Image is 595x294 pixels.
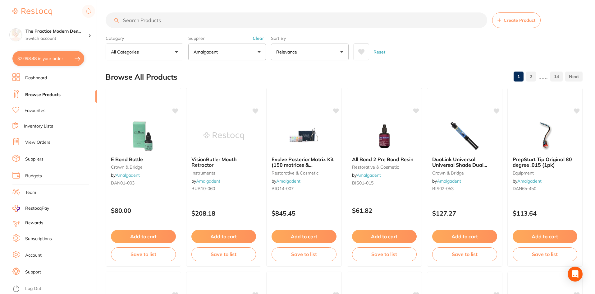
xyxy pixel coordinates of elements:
a: 1 [514,70,524,83]
button: Create Product [492,12,541,28]
b: E Bond Bottle [111,156,176,162]
a: Team [25,189,36,196]
a: Subscriptions [25,236,52,242]
button: Save to list [432,247,497,261]
button: Save to list [513,247,578,261]
small: instruments [191,170,256,175]
p: $113.64 [513,210,578,217]
button: Clear [251,35,266,41]
label: Supplier [188,35,266,41]
img: Evolve Posterior Matrix Kit (150 matrices & Instruments) SBI [284,120,324,152]
a: Amalgadent [357,172,381,178]
button: Add to cart [352,230,417,243]
button: Log Out [12,284,95,294]
p: $61.82 [352,207,417,214]
button: Add to cart [432,230,497,243]
a: Inventory Lists [24,123,53,129]
a: Amalgadent [437,178,461,184]
small: equipment [513,170,578,175]
p: $127.27 [432,210,497,217]
a: Rewards [25,220,43,226]
small: restorative & cosmetic [272,170,336,175]
span: by [272,178,300,184]
span: DAN01-003 [111,180,135,186]
img: DuoLink Universal Universal Shade Dual Syringe (8gm) [444,120,485,152]
a: Amalgadent [517,178,542,184]
button: Save to list [352,247,417,261]
b: PrepStart Tip Original 80 degree .015 (1pk) [513,156,578,168]
a: Amalgadent [116,172,140,178]
a: Suppliers [25,156,43,162]
input: Search Products [106,12,487,28]
label: Category [106,35,183,41]
span: DAN65-450 [513,186,536,191]
a: Dashboard [25,75,47,81]
b: All Bond 2 Pre Bond Resin [352,156,417,162]
h4: The Practice Modern Dentistry and Facial Aesthetics [25,28,88,35]
button: Add to cart [191,230,256,243]
p: $208.18 [191,210,256,217]
a: Amalgadent [276,178,300,184]
a: Account [25,252,42,259]
img: All Bond 2 Pre Bond Resin [364,120,405,152]
a: 14 [550,70,563,83]
div: Open Intercom Messenger [568,267,583,282]
a: Favourites [25,108,45,114]
h2: Browse All Products [106,73,177,82]
small: crown & bridge [432,170,497,175]
span: PrepStart Tip Original 80 degree .015 (1pk) [513,156,572,168]
p: Switch account [25,35,88,42]
p: All Categories [111,49,141,55]
img: PrepStart Tip Original 80 degree .015 (1pk) [525,120,565,152]
b: VisionButler Mouth Retractor [191,156,256,168]
a: Log Out [25,286,41,292]
button: Save to list [272,247,336,261]
span: DuoLink Universal Universal Shade Dual Syringe (8gm) [432,156,487,174]
a: 2 [526,70,536,83]
span: Evolve Posterior Matrix Kit (150 matrices & Instruments) SBI [272,156,334,174]
b: DuoLink Universal Universal Shade Dual Syringe (8gm) [432,156,497,168]
a: Budgets [25,173,42,179]
button: Add to cart [111,230,176,243]
button: Relevance [271,44,349,60]
img: Restocq Logo [12,8,52,16]
p: ...... [538,73,548,80]
span: Create Product [504,18,535,23]
span: by [111,172,140,178]
span: by [513,178,542,184]
span: by [352,172,381,178]
p: Amalgadent [194,49,220,55]
span: All Bond 2 Pre Bond Resin [352,156,414,162]
b: Evolve Posterior Matrix Kit (150 matrices & Instruments) SBI [272,156,336,168]
a: View Orders [25,139,50,146]
span: by [432,178,461,184]
button: Add to cart [272,230,336,243]
span: RestocqPay [25,205,49,212]
span: VisionButler Mouth Retractor [191,156,237,168]
a: Support [25,269,41,275]
img: VisionButler Mouth Retractor [204,120,244,152]
small: restorative & cosmetic [352,165,417,170]
img: E Bond Bottle [123,120,163,152]
span: BUR10-060 [191,186,215,191]
a: RestocqPay [12,205,49,212]
button: Reset [372,44,387,60]
p: $80.00 [111,207,176,214]
img: RestocqPay [12,205,20,212]
button: All Categories [106,44,183,60]
button: $2,098.48 in your order [12,51,84,66]
button: Save to list [191,247,256,261]
button: Add to cart [513,230,578,243]
span: by [191,178,220,184]
a: Browse Products [25,92,61,98]
button: Amalgadent [188,44,266,60]
button: Save to list [111,247,176,261]
span: BIO14-007 [272,186,294,191]
p: Relevance [276,49,300,55]
a: Amalgadent [196,178,220,184]
span: BIS02-053 [432,186,454,191]
img: The Practice Modern Dentistry and Facial Aesthetics [10,29,22,41]
span: BIS01-015 [352,180,373,186]
p: $845.45 [272,210,336,217]
small: crown & bridge [111,165,176,170]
